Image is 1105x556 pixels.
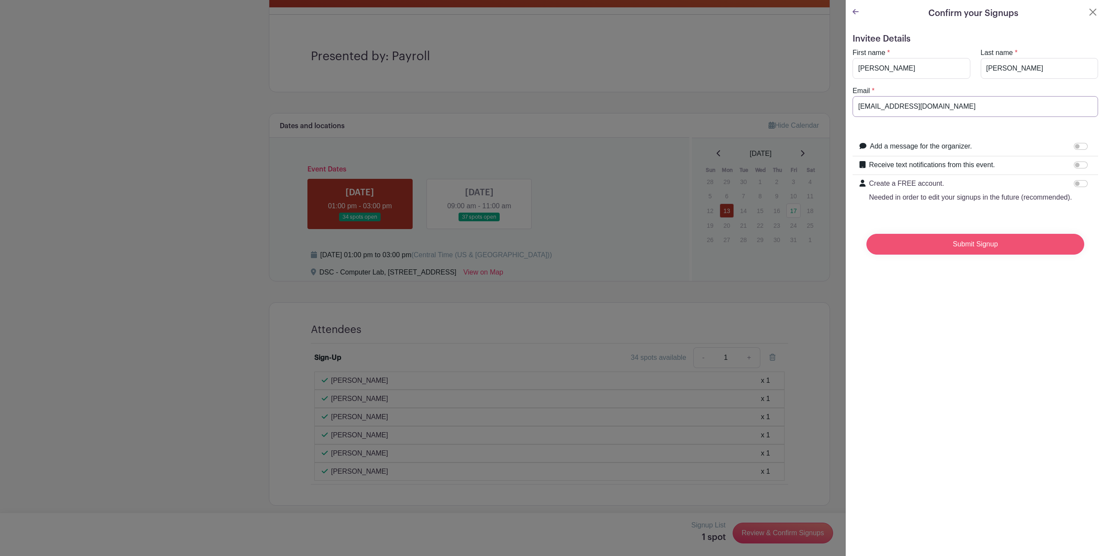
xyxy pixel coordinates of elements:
[853,34,1098,44] h5: Invitee Details
[853,86,870,96] label: Email
[981,48,1013,58] label: Last name
[866,234,1084,255] input: Submit Signup
[928,7,1018,20] h5: Confirm your Signups
[853,48,885,58] label: First name
[870,141,972,152] label: Add a message for the organizer.
[869,192,1072,203] p: Needed in order to edit your signups in the future (recommended).
[869,178,1072,189] p: Create a FREE account.
[869,160,995,170] label: Receive text notifications from this event.
[1088,7,1098,17] button: Close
